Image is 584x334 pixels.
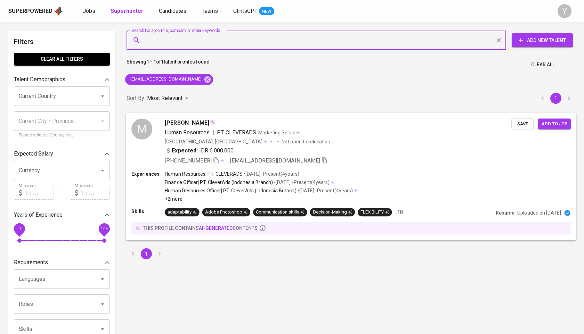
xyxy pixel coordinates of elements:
[395,209,403,216] p: +18
[14,53,110,66] button: Clear All filters
[542,120,567,128] span: Add to job
[125,76,206,83] span: [EMAIL_ADDRESS][DOMAIN_NAME]
[25,186,54,200] input: Value
[98,166,107,175] button: Open
[165,157,211,164] span: [PHONE_NUMBER]
[282,138,330,145] p: Not open to relocation
[165,138,268,145] div: [GEOGRAPHIC_DATA], [GEOGRAPHIC_DATA]
[159,8,186,14] span: Candidates
[538,118,571,129] button: Add to job
[14,258,48,267] p: Requirements
[125,74,213,85] div: [EMAIL_ADDRESS][DOMAIN_NAME]
[83,7,97,16] a: Jobs
[8,6,63,16] a: Superpoweredapp logo
[273,179,329,186] p: • [DATE] - Present ( 4 years )
[233,8,258,14] span: GlintsGPT
[360,209,389,216] div: FLEXIBILITY
[313,209,352,216] div: Decision-Making
[494,35,504,45] button: Clear
[159,7,188,16] a: Candidates
[230,157,320,164] span: [EMAIL_ADDRESS][DOMAIN_NAME]
[202,7,219,16] a: Teams
[81,186,110,200] input: Value
[18,226,21,231] span: 0
[511,118,534,129] button: Save
[512,33,573,47] button: Add New Talent
[212,128,214,136] span: |
[147,92,191,105] div: Most Relevant
[161,59,164,65] b: 1
[205,209,248,216] div: Adobe Photoshop
[165,195,358,202] p: +2 more ...
[172,146,197,155] b: Expected:
[127,58,210,71] p: Showing of talent profiles found
[14,147,110,161] div: Expected Salary
[517,209,561,216] p: Uploaded on [DATE]
[131,170,165,177] p: Experiences
[127,113,576,240] a: M[PERSON_NAME]Human Resources|PT. CLEVERADSMarketing Services[GEOGRAPHIC_DATA], [GEOGRAPHIC_DATA]...
[165,118,209,127] span: [PERSON_NAME]
[210,119,216,125] img: magic_wand.svg
[141,248,152,259] button: page 1
[550,93,561,104] button: page 1
[8,7,52,15] div: Superpowered
[127,94,144,102] p: Sort By
[19,55,104,64] span: Clear All filters
[14,208,110,222] div: Years of Experience
[517,36,567,45] span: Add New Talent
[14,36,110,47] h6: Filters
[143,225,258,232] p: this profile contains contents
[528,58,558,71] button: Clear All
[199,225,233,231] span: AI-generated
[558,4,571,18] div: Y
[54,6,63,16] img: app logo
[14,73,110,86] div: Talent Demographics
[217,129,256,135] span: PT. CLEVERADS
[243,170,299,177] p: • [DATE] - Present ( 4 years )
[147,94,182,102] p: Most Relevant
[256,209,304,216] div: Communication skills
[111,8,144,14] b: Superhunter
[100,226,108,231] span: 10+
[98,91,107,101] button: Open
[233,7,274,16] a: GlintsGPT NEW
[14,150,53,158] p: Expected Salary
[515,120,530,128] span: Save
[202,8,218,14] span: Teams
[14,256,110,269] div: Requirements
[536,93,576,104] nav: pagination navigation
[98,274,107,284] button: Open
[19,132,105,139] p: Please select a Country first
[496,209,514,216] p: Resume
[165,187,296,194] p: Human Resources Officer | PT. CleverAds (Indonesia Branch)
[297,187,353,194] p: • [DATE] - Present ( 4 years )
[165,129,209,135] span: Human Resources
[146,59,156,65] b: 1 - 1
[131,118,152,139] div: M
[531,60,555,69] span: Clear All
[168,209,196,216] div: adaptability
[111,7,145,16] a: Superhunter
[165,170,243,177] p: Human Resources | PT. CLEVERADS
[127,248,166,259] nav: pagination navigation
[131,208,165,215] p: Skills
[165,179,273,186] p: Finance Officer | PT. CleverAds (Indonesia Branch)
[14,211,63,219] p: Years of Experience
[165,146,234,155] div: IDR 6.000.000
[83,8,95,14] span: Jobs
[98,299,107,309] button: Open
[14,75,65,84] p: Talent Demographics
[259,8,274,15] span: NEW
[258,130,300,135] span: Marketing Services
[98,324,107,334] button: Open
